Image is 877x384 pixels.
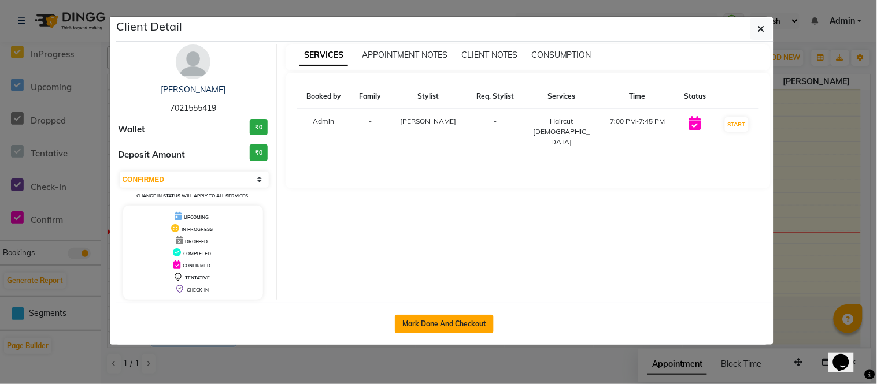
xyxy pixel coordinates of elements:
span: APPOINTMENT NOTES [362,50,447,60]
div: Haircut [DEMOGRAPHIC_DATA] [531,116,593,147]
span: Wallet [119,123,146,136]
span: 7021555419 [170,103,216,113]
span: UPCOMING [184,214,209,220]
h3: ₹0 [250,119,268,136]
td: 7:00 PM-7:45 PM [600,109,675,155]
a: [PERSON_NAME] [161,84,225,95]
iframe: chat widget [828,338,865,372]
h5: Client Detail [117,18,183,35]
th: Stylist [390,84,467,109]
th: Req. Stylist [467,84,524,109]
th: Time [600,84,675,109]
h3: ₹0 [250,144,268,161]
span: CONFIRMED [183,263,210,269]
button: START [725,117,749,132]
td: - [467,109,524,155]
button: Mark Done And Checkout [395,315,494,333]
span: SERVICES [299,45,348,66]
td: Admin [297,109,350,155]
th: Services [524,84,600,109]
th: Status [675,84,715,109]
span: DROPPED [185,238,208,244]
span: CLIENT NOTES [461,50,517,60]
span: CHECK-IN [187,287,209,293]
span: [PERSON_NAME] [401,117,457,125]
span: COMPLETED [183,251,211,256]
span: Deposit Amount [119,148,186,162]
span: CONSUMPTION [531,50,591,60]
span: IN PROGRESS [182,226,213,232]
img: avatar [176,44,210,79]
th: Booked by [297,84,350,109]
th: Family [350,84,390,109]
small: Change in status will apply to all services. [136,193,249,199]
span: TENTATIVE [185,275,210,281]
td: - [350,109,390,155]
